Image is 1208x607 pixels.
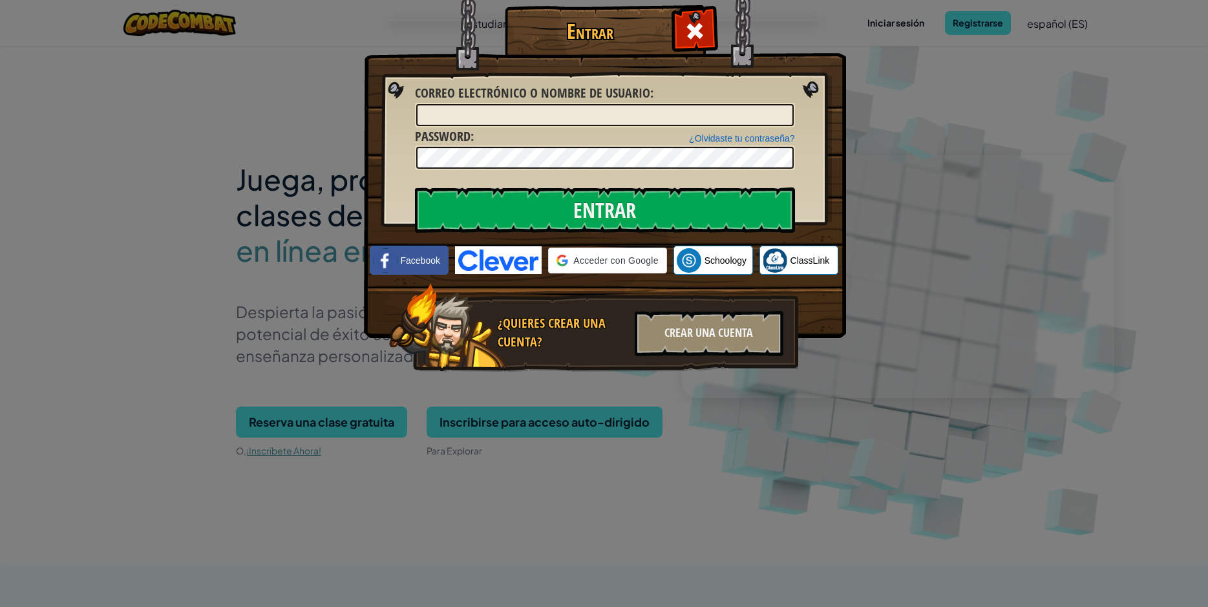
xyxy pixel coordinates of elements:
input: Entrar [415,187,795,233]
div: Crear una cuenta [635,311,783,356]
img: schoology.png [677,248,701,273]
img: classlink-logo-small.png [763,248,787,273]
img: clever-logo-blue.png [455,246,542,274]
span: Acceder con Google [573,254,658,267]
label: : [415,84,653,103]
div: Acceder con Google [548,248,666,273]
span: Facebook [401,254,440,267]
span: ClassLink [790,254,830,267]
span: Correo electrónico o nombre de usuario [415,84,650,101]
h1: Entrar [508,20,673,43]
a: ¿Olvidaste tu contraseña? [689,133,794,144]
img: facebook_small.png [373,248,397,273]
label: : [415,127,474,146]
span: Password [415,127,471,145]
div: ¿Quieres crear una cuenta? [498,314,627,351]
span: Schoology [705,254,747,267]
